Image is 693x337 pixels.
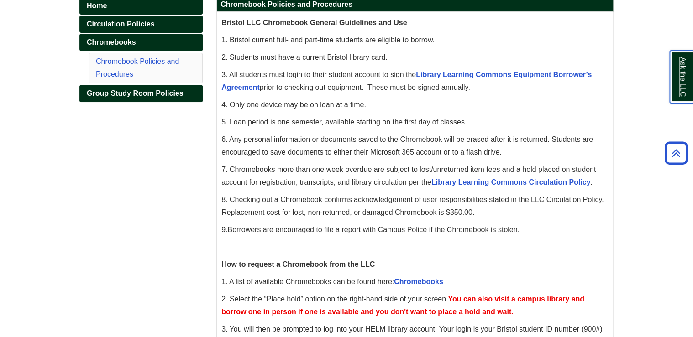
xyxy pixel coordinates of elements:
[221,53,388,61] span: 2. Students must have a current Bristol library card.
[221,135,593,156] span: 6. Any personal information or documents saved to the Chromebook will be erased after it is retur...
[221,101,366,109] span: 4. Only one device may be on loan at a time.
[221,295,584,316] span: 2. Select the “Place hold” option on the right-hand side of your screen.
[79,34,203,51] a: Chromebooks
[431,178,591,186] a: Library Learning Commons Circulation Policy
[87,89,184,97] span: Group Study Room Policies
[221,36,435,44] span: 1. Bristol current full- and part-time students are eligible to borrow.
[221,19,407,26] span: Bristol LLC Chromebook General Guidelines and Use
[221,196,604,216] span: 8. Checking out a Chromebook confirms acknowledgement of user responsibilities stated in the LLC ...
[221,71,592,91] a: Library Learning Commons Equipment Borrower’s Agreement
[394,278,443,285] a: Chromebooks
[79,85,203,102] a: Group Study Room Policies
[221,260,375,268] strong: How to request a Chromebook from the LLC
[221,295,584,316] span: You can also visit a campus library and borrow one in person if one is available and you don't wa...
[221,223,609,236] p: .
[96,57,179,78] a: Chromebook Policies and Procedures
[221,166,596,186] span: 7. Chromebooks more than one week overdue are subject to lost/unreturned item fees and a hold pla...
[87,38,136,46] span: Chromebooks
[87,2,107,10] span: Home
[221,278,443,285] span: 1. A list of available Chromebooks can be found here:
[221,71,592,91] span: 3. All students must login to their student account to sign the prior to checking out equipment. ...
[79,16,203,33] a: Circulation Policies
[661,147,691,159] a: Back to Top
[227,226,519,233] span: Borrowers are encouraged to file a report with Campus Police if the Chromebook is stolen.
[221,118,467,126] span: 5. Loan period is one semester, available starting on the first day of classes.
[221,226,226,233] span: 9
[87,20,154,28] span: Circulation Policies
